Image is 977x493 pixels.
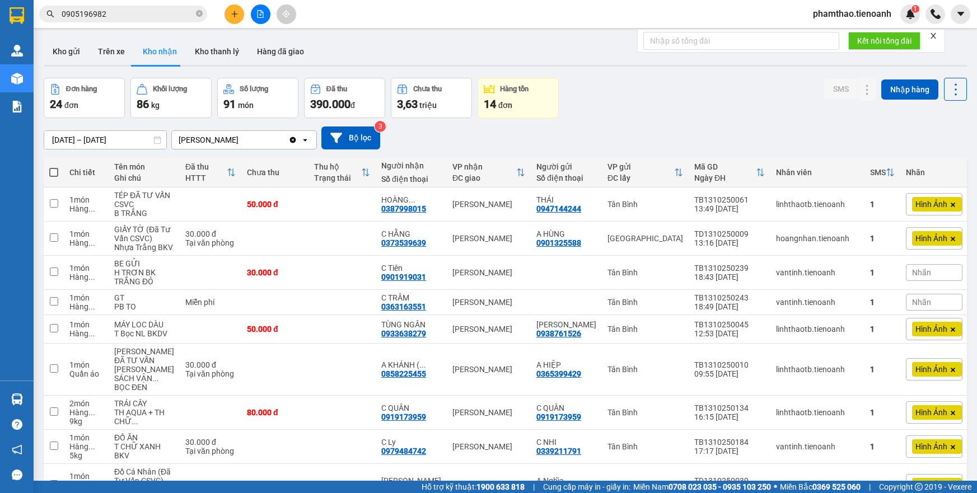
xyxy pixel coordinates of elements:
[69,442,103,451] div: Hàng thông thường
[422,481,525,493] span: Hỗ trợ kỹ thuật:
[419,101,437,110] span: triệu
[44,38,89,65] button: Kho gửi
[310,97,350,111] span: 390.000
[870,298,895,307] div: 1
[536,162,596,171] div: Người gửi
[870,408,895,417] div: 1
[381,447,426,456] div: 0979484742
[12,444,22,455] span: notification
[134,38,186,65] button: Kho nhận
[381,320,441,329] div: TÙNG NGÂN
[88,238,95,247] span: ...
[452,162,516,171] div: VP nhận
[151,101,160,110] span: kg
[381,229,441,238] div: C HẰNG
[870,442,895,451] div: 1
[607,365,683,374] div: Tân Bình
[694,173,756,182] div: Ngày ĐH
[776,442,859,451] div: vantinh.tienoanh
[114,408,174,426] div: TH AQUA + TH CHỮ XANH
[114,173,174,182] div: Ghi chú
[132,417,138,426] span: ...
[185,229,236,238] div: 30.000 đ
[776,168,859,177] div: Nhân viên
[694,412,765,421] div: 16:15 [DATE]
[248,38,313,65] button: Hàng đã giao
[607,408,683,417] div: Tân Bình
[114,442,174,460] div: T CHỮ XANH BKV
[185,162,227,171] div: Đã thu
[381,403,441,412] div: C QUÂN
[114,347,174,383] div: Giày ĐÃ TƯ VẤN CHÍNH SÁCH VẬN CHUYỂN
[913,5,917,13] span: 1
[381,273,426,281] div: 0901919031
[69,293,103,302] div: 1 món
[350,101,355,110] span: đ
[694,320,765,329] div: TB1310250045
[314,173,361,182] div: Trạng thái
[44,78,125,118] button: Đơn hàng24đơn
[607,442,683,451] div: Tân Bình
[88,481,95,490] span: ...
[114,399,174,408] div: TRÁI CÂY
[196,10,203,17] span: close-circle
[137,97,149,111] span: 86
[381,302,426,311] div: 0363163551
[130,78,212,118] button: Khối lượng86kg
[88,273,95,281] span: ...
[413,85,442,93] div: Chưa thu
[69,360,103,369] div: 1 món
[694,302,765,311] div: 18:49 [DATE]
[452,365,525,374] div: [PERSON_NAME]
[536,438,596,447] div: C NHI
[10,7,24,24] img: logo-vxr
[536,204,581,213] div: 0947144244
[915,442,947,452] span: Hình Ảnh
[247,268,303,277] div: 30.000 đ
[375,121,386,132] sup: 3
[536,329,581,338] div: 0938761526
[870,325,895,334] div: 1
[915,364,947,374] span: Hình Ảnh
[776,481,859,490] div: vinhquang.tienoanh
[447,158,531,187] th: Toggle SortBy
[848,32,920,50] button: Kết nối tổng đài
[857,35,911,47] span: Kết nối tổng đài
[381,412,426,421] div: 0919173959
[88,442,95,451] span: ...
[69,302,103,311] div: Hàng thông thường
[304,78,385,118] button: Đã thu390.000đ
[452,200,525,209] div: [PERSON_NAME]
[536,476,596,485] div: A Nghĩa
[231,10,239,18] span: plus
[536,173,596,182] div: Số điện thoại
[533,481,535,493] span: |
[452,442,525,451] div: [PERSON_NAME]
[780,481,861,493] span: Miền Bắc
[11,45,23,57] img: warehouse-icon
[776,325,859,334] div: linhthaotb.tienoanh
[62,8,194,20] input: Tìm tên, số ĐT hoặc mã đơn
[114,293,174,302] div: GT
[776,200,859,209] div: linhthaotb.tienoanh
[301,135,310,144] svg: open
[114,302,174,311] div: PB TO
[536,229,596,238] div: A HÙNG
[314,162,361,171] div: Thu hộ
[776,268,859,277] div: vantinh.tienoanh
[69,204,103,213] div: Hàng thông thường
[643,32,839,50] input: Nhập số tổng đài
[69,417,103,426] div: 9 kg
[869,481,871,493] span: |
[694,360,765,369] div: TB1310250010
[607,298,683,307] div: Tân Bình
[931,9,941,19] img: phone-icon
[50,97,62,111] span: 24
[607,268,683,277] div: Tân Bình
[381,293,441,302] div: C TRÂM
[452,173,516,182] div: ĐC giao
[633,481,771,493] span: Miền Nam
[694,438,765,447] div: TB1310250184
[247,200,303,209] div: 50.000 đ
[694,369,765,378] div: 09:55 [DATE]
